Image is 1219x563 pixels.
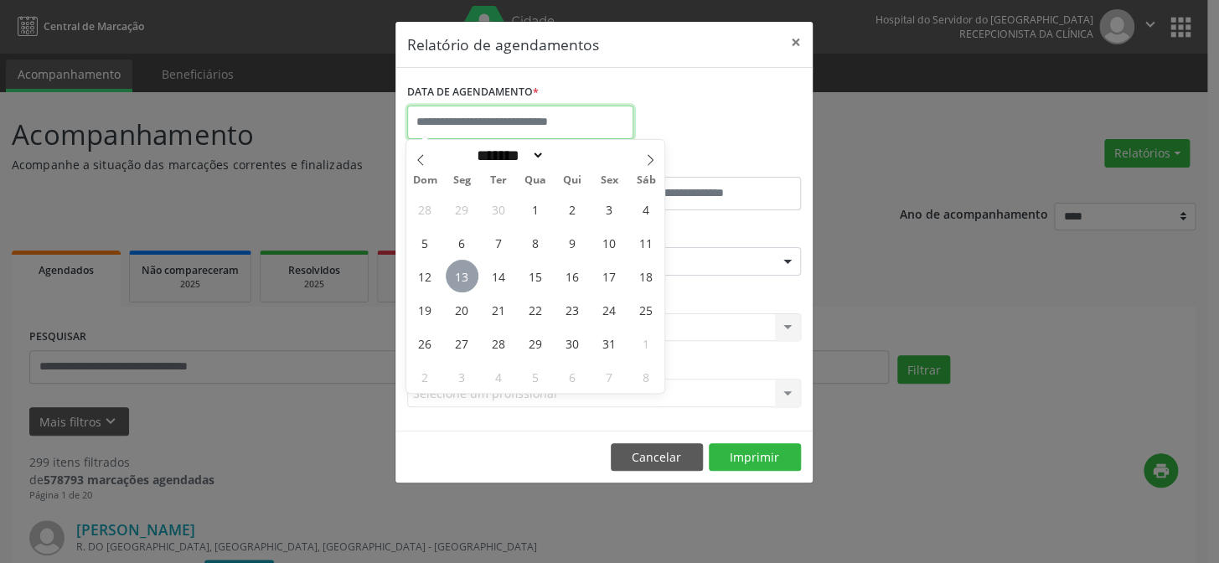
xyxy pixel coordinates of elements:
span: Outubro 30, 2025 [556,327,589,359]
button: Imprimir [709,443,801,472]
span: Outubro 2, 2025 [556,193,589,225]
span: Novembro 2, 2025 [409,360,442,393]
select: Month [471,147,545,164]
button: Close [779,22,813,63]
span: Outubro 13, 2025 [446,260,478,292]
span: Novembro 6, 2025 [556,360,589,393]
span: Outubro 19, 2025 [409,293,442,326]
span: Outubro 7, 2025 [483,226,515,259]
span: Novembro 3, 2025 [446,360,478,393]
span: Novembro 8, 2025 [629,360,662,393]
span: Ter [480,175,517,186]
span: Outubro 6, 2025 [446,226,478,259]
span: Novembro 7, 2025 [592,360,625,393]
span: Outubro 27, 2025 [446,327,478,359]
span: Outubro 23, 2025 [556,293,589,326]
span: Sáb [628,175,664,186]
span: Outubro 31, 2025 [592,327,625,359]
span: Outubro 29, 2025 [519,327,552,359]
span: Dom [406,175,443,186]
button: Cancelar [611,443,703,472]
span: Outubro 16, 2025 [556,260,589,292]
label: DATA DE AGENDAMENTO [407,80,539,106]
span: Outubro 14, 2025 [483,260,515,292]
span: Setembro 29, 2025 [446,193,478,225]
span: Qui [554,175,591,186]
span: Outubro 25, 2025 [629,293,662,326]
span: Novembro 5, 2025 [519,360,552,393]
span: Setembro 30, 2025 [483,193,515,225]
span: Outubro 15, 2025 [519,260,552,292]
span: Outubro 11, 2025 [629,226,662,259]
h5: Relatório de agendamentos [407,34,599,55]
span: Qua [517,175,554,186]
span: Outubro 9, 2025 [556,226,589,259]
span: Outubro 17, 2025 [592,260,625,292]
span: Outubro 22, 2025 [519,293,552,326]
span: Outubro 1, 2025 [519,193,552,225]
span: Outubro 12, 2025 [409,260,442,292]
span: Novembro 4, 2025 [483,360,515,393]
span: Outubro 8, 2025 [519,226,552,259]
span: Seg [443,175,480,186]
span: Sex [591,175,628,186]
span: Outubro 24, 2025 [592,293,625,326]
label: ATÉ [608,151,801,177]
span: Novembro 1, 2025 [629,327,662,359]
span: Outubro 20, 2025 [446,293,478,326]
span: Outubro 10, 2025 [592,226,625,259]
span: Outubro 4, 2025 [629,193,662,225]
span: Outubro 26, 2025 [409,327,442,359]
span: Outubro 28, 2025 [483,327,515,359]
span: Outubro 18, 2025 [629,260,662,292]
input: Year [545,147,600,164]
span: Setembro 28, 2025 [409,193,442,225]
span: Outubro 3, 2025 [592,193,625,225]
span: Outubro 21, 2025 [483,293,515,326]
span: Outubro 5, 2025 [409,226,442,259]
